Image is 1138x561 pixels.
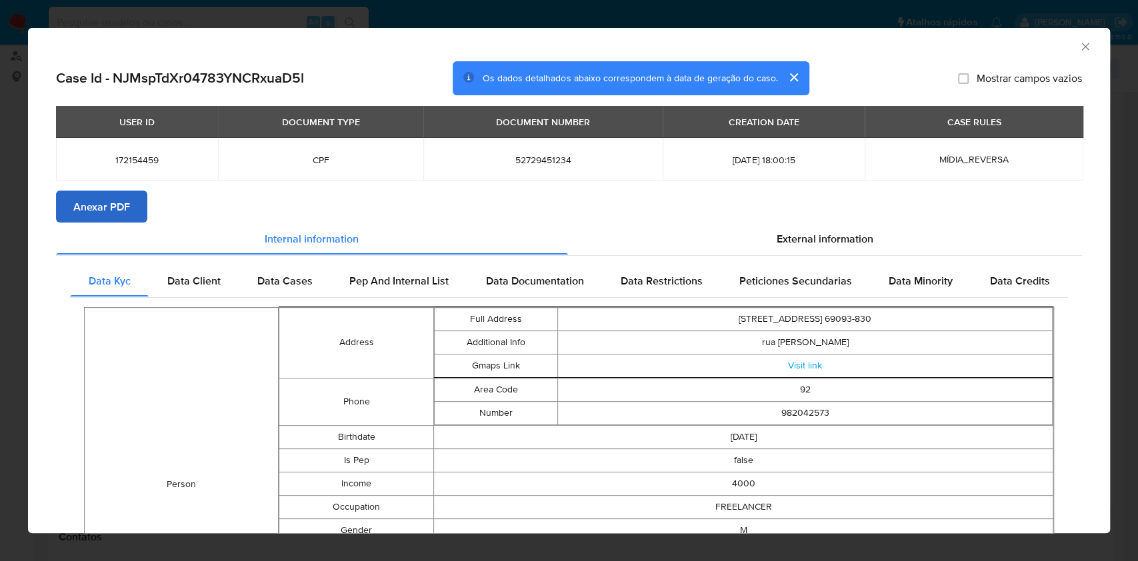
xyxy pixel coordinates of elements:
button: cerrar [777,61,809,93]
div: DOCUMENT TYPE [273,111,367,133]
div: closure-recommendation-modal [28,28,1110,533]
td: [STREET_ADDRESS] 69093-830 [558,307,1053,330]
td: Occupation [279,495,433,518]
td: Address [279,307,433,378]
span: Data Minority [889,273,953,288]
span: CPF [234,154,407,166]
div: USER ID [111,111,163,133]
span: Data Restrictions [621,273,703,288]
div: Detailed info [56,223,1082,255]
div: DOCUMENT NUMBER [488,111,598,133]
span: Os dados detalhados abaixo correspondem à data de geração do caso. [483,71,777,85]
span: Data Documentation [485,273,583,288]
td: false [434,448,1053,472]
td: Number [435,401,558,424]
div: CASE RULES [939,111,1009,133]
td: Income [279,472,433,495]
td: M [434,518,1053,542]
td: [DATE] [434,425,1053,448]
td: Area Code [435,378,558,401]
span: MÍDIA_REVERSA [939,153,1009,166]
td: 982042573 [558,401,1053,424]
td: rua [PERSON_NAME] [558,330,1053,354]
td: Additional Info [435,330,558,354]
button: Anexar PDF [56,191,147,223]
span: Data Cases [257,273,313,288]
span: [DATE] 18:00:15 [679,154,849,166]
span: 172154459 [72,154,202,166]
span: External information [777,231,873,246]
input: Mostrar campos vazios [958,73,969,83]
span: 52729451234 [439,154,647,166]
td: Is Pep [279,448,433,472]
span: Pep And Internal List [349,273,449,288]
td: Gmaps Link [435,354,558,377]
td: Full Address [435,307,558,330]
td: 92 [558,378,1053,401]
td: Gender [279,518,433,542]
div: CREATION DATE [721,111,807,133]
td: FREELANCER [434,495,1053,518]
td: Phone [279,378,433,425]
span: Mostrar campos vazios [977,71,1082,85]
h2: Case Id - NJMspTdXr04783YNCRxuaD5l [56,69,304,87]
span: Data Client [167,273,221,288]
span: Data Credits [989,273,1049,288]
span: Anexar PDF [73,192,130,221]
td: Birthdate [279,425,433,448]
span: Peticiones Secundarias [739,273,852,288]
td: 4000 [434,472,1053,495]
div: Detailed internal info [70,265,1068,296]
a: Visit link [788,358,822,372]
span: Internal information [265,231,359,246]
button: Fechar a janela [1079,40,1091,52]
span: Data Kyc [89,273,131,288]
